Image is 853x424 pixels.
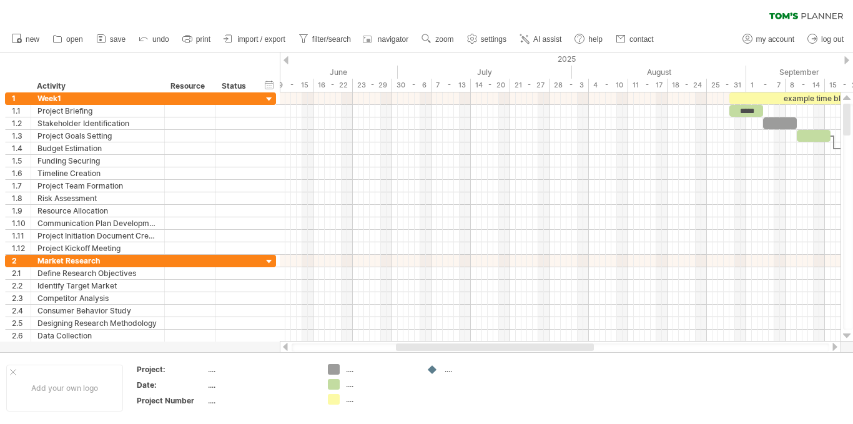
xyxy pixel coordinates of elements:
div: Define Research Objectives [37,267,158,279]
span: filter/search [312,35,351,44]
div: 1.6 [12,167,31,179]
div: .... [346,364,414,375]
div: 1 [12,92,31,104]
div: 14 - 20 [471,79,510,92]
div: .... [346,379,414,390]
div: 8 - 14 [786,79,825,92]
div: 11 - 17 [628,79,668,92]
div: Activity [37,80,157,92]
a: undo [136,31,173,47]
div: Data Collection [37,330,158,342]
div: 1.4 [12,142,31,154]
div: 28 - 3 [550,79,589,92]
div: Funding Securing [37,155,158,167]
a: my account [739,31,798,47]
div: .... [208,364,313,375]
div: 1.2 [12,117,31,129]
a: navigator [361,31,412,47]
div: July 2025 [398,66,572,79]
div: Communication Plan Development [37,217,158,229]
div: Budget Estimation [37,142,158,154]
div: Identify Target Market [37,280,158,292]
span: save [110,35,126,44]
div: 18 - 24 [668,79,707,92]
div: Project Briefing [37,105,158,117]
div: .... [346,394,414,405]
div: 2.4 [12,305,31,317]
div: 2 [12,255,31,267]
div: Project Team Formation [37,180,158,192]
div: 21 - 27 [510,79,550,92]
div: Status [222,80,249,92]
a: print [179,31,214,47]
div: 30 - 6 [392,79,431,92]
span: print [196,35,210,44]
div: .... [445,364,513,375]
div: Project Number [137,395,205,406]
div: Project Initiation Document Creation [37,230,158,242]
div: Resource [170,80,209,92]
div: 2.6 [12,330,31,342]
div: .... [208,380,313,390]
div: 23 - 29 [353,79,392,92]
a: help [571,31,606,47]
div: Risk Assessment [37,192,158,204]
div: 1.7 [12,180,31,192]
div: Designing Research Methodology [37,317,158,329]
span: contact [629,35,654,44]
div: August 2025 [572,66,746,79]
span: my account [756,35,794,44]
span: open [66,35,83,44]
div: .... [208,395,313,406]
span: AI assist [533,35,561,44]
a: contact [613,31,658,47]
span: help [588,35,603,44]
div: Stakeholder Identification [37,117,158,129]
span: navigator [378,35,408,44]
a: settings [464,31,510,47]
div: 1.5 [12,155,31,167]
div: 1.8 [12,192,31,204]
div: 1.9 [12,205,31,217]
a: save [93,31,129,47]
div: 1.10 [12,217,31,229]
div: Week1 [37,92,158,104]
span: zoom [435,35,453,44]
span: log out [821,35,844,44]
div: Consumer Behavior Study [37,305,158,317]
a: open [49,31,87,47]
span: import / export [237,35,285,44]
div: 2.2 [12,280,31,292]
div: Project Goals Setting [37,130,158,142]
div: Resource Allocation [37,205,158,217]
div: 2.5 [12,317,31,329]
div: 7 - 13 [431,79,471,92]
span: undo [152,35,169,44]
div: 1 - 7 [746,79,786,92]
div: 25 - 31 [707,79,746,92]
div: Project: [137,364,205,375]
a: zoom [418,31,457,47]
div: 1.3 [12,130,31,142]
div: Date: [137,380,205,390]
a: log out [804,31,847,47]
span: new [26,35,39,44]
div: 2.1 [12,267,31,279]
a: import / export [220,31,289,47]
div: 4 - 10 [589,79,628,92]
div: Market Research [37,255,158,267]
div: Add your own logo [6,365,123,412]
div: June 2025 [229,66,398,79]
a: filter/search [295,31,355,47]
div: Competitor Analysis [37,292,158,304]
div: 1.1 [12,105,31,117]
div: 9 - 15 [274,79,313,92]
div: 1.11 [12,230,31,242]
div: 2.3 [12,292,31,304]
a: AI assist [516,31,565,47]
a: new [9,31,43,47]
div: 16 - 22 [313,79,353,92]
span: settings [481,35,506,44]
div: Timeline Creation [37,167,158,179]
div: 1.12 [12,242,31,254]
